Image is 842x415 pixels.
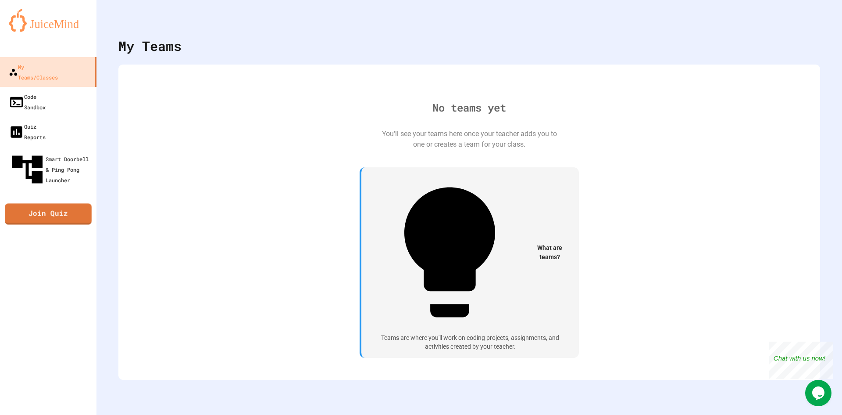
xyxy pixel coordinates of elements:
div: Smart Doorbell & Ping Pong Launcher [9,151,93,188]
div: Teams are where you'll work on coding projects, assignments, and activities created by your teacher. [372,334,568,351]
span: What are teams? [531,243,568,262]
div: Code Sandbox [9,91,46,112]
iframe: chat widget [805,380,833,406]
div: My Teams/Classes [9,61,58,83]
div: You'll see your teams here once your teacher adds you to one or creates a team for your class. [382,129,557,150]
img: logo-orange.svg [9,9,88,32]
div: No teams yet [432,100,506,115]
div: Quiz Reports [9,121,46,142]
a: Join Quiz [5,204,92,225]
iframe: chat widget [769,342,833,379]
div: My Teams [118,36,182,56]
